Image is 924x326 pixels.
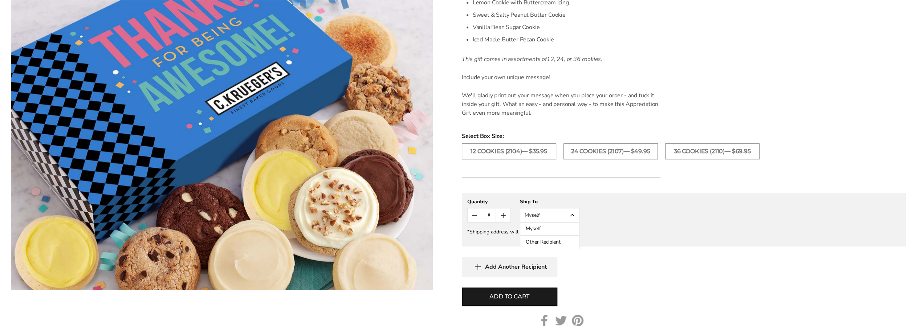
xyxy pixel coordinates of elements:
[462,73,660,82] p: Include your own unique message!
[520,223,579,236] button: Myself
[473,9,660,21] li: Sweet & Salty Peanut Butter Cookie
[665,143,760,159] label: 36 Cookies (2110)— $69.95
[563,143,658,159] label: 24 Cookies (2107)— $49.95
[473,21,660,33] li: Vanilla Bean Sugar Cookie
[489,292,529,301] span: Add to cart
[547,55,602,63] em: 12, 24, or 36 cookies.
[462,257,557,277] button: Add Another Recipient
[485,263,547,270] span: Add Another Recipient
[462,288,557,306] button: Add to cart
[462,193,906,246] gfm-form: New recipient
[6,298,75,320] iframe: Sign Up via Text for Offers
[473,33,660,46] li: Iced Maple Butter Pecan Cookie
[462,55,547,63] em: This gift comes in assortments of
[520,208,579,223] button: Myself
[467,228,900,235] div: *Shipping address will be collected at checkout
[467,198,511,205] div: Quantity
[462,132,906,140] span: Select Box Size:
[468,208,482,222] button: Count minus
[462,143,556,159] label: 12 Cookies (2104)— $35.95
[520,198,579,205] div: Ship To
[520,236,579,249] button: Other Recipient
[462,91,660,117] p: We'll gladly print out your message when you place your order - and tuck it inside your gift. Wha...
[496,208,510,222] button: Count plus
[482,208,496,222] input: Quantity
